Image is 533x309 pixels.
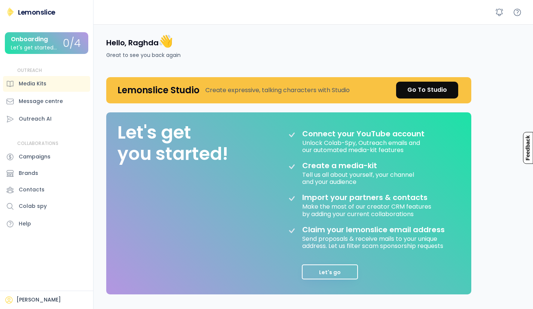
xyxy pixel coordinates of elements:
button: Let's go [302,264,358,279]
div: 0/4 [63,38,81,49]
font: 👋 [158,33,173,49]
div: OUTREACH [17,67,42,74]
img: Lemonslice [6,7,15,16]
div: Unlock Colab-Spy, Outreach emails and our automated media-kit features [302,138,422,154]
div: Send proposals & receive mails to your unique address. Let us filter scam sponsorship requests [302,234,452,249]
div: Connect your YouTube account [302,129,425,138]
div: Go To Studio [407,85,447,94]
div: Great to see you back again [106,51,181,59]
div: Onboarding [11,36,48,43]
div: COLLABORATIONS [17,140,58,147]
a: Go To Studio [396,82,458,99]
h4: Hello, Raghda [106,33,173,49]
div: Help [19,220,31,228]
div: Import your partners & contacts [302,193,428,202]
div: Let's get started... [11,45,57,51]
div: Message centre [19,97,63,105]
h4: Lemonslice Studio [117,84,199,96]
div: Tell us all about yourself, your channel and your audience [302,170,416,185]
div: Media Kits [19,80,46,88]
div: Let's get you started! [117,122,228,165]
div: [PERSON_NAME] [16,296,61,304]
div: Create a media-kit [302,161,396,170]
div: Claim your lemonslice email address [302,225,445,234]
div: Make the most of our creator CRM features by adding your current collaborations [302,202,433,217]
div: Create expressive, talking characters with Studio [205,86,350,95]
div: Brands [19,169,38,177]
div: Outreach AI [19,115,52,123]
div: Contacts [19,186,45,194]
div: Lemonslice [18,7,55,17]
div: Colab spy [19,202,47,210]
div: Campaigns [19,153,50,161]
